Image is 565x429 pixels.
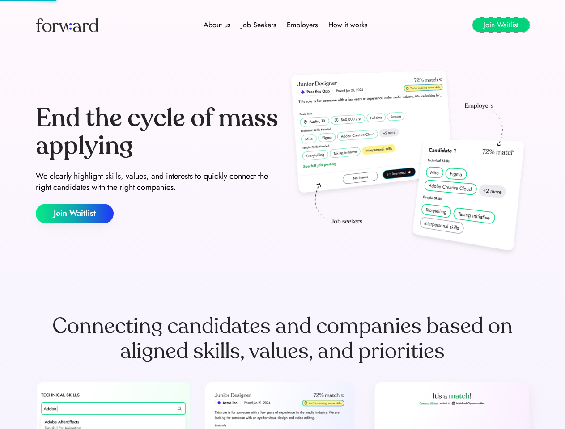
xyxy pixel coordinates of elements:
div: We clearly highlight skills, values, and interests to quickly connect the right candidates with t... [36,171,279,193]
div: How it works [328,20,367,30]
div: Connecting candidates and companies based on aligned skills, values, and priorities [36,314,530,364]
img: Forward logo [36,18,98,32]
div: About us [204,20,230,30]
button: Join Waitlist [472,18,530,32]
img: hero-image.png [286,68,530,260]
button: Join Waitlist [36,204,114,223]
div: Employers [287,20,318,30]
div: End the cycle of mass applying [36,105,279,160]
div: Job Seekers [241,20,276,30]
